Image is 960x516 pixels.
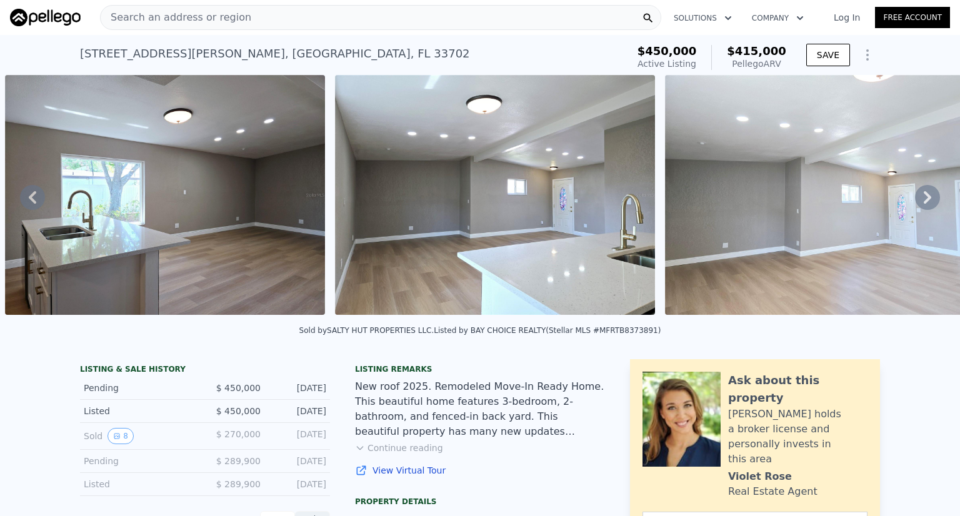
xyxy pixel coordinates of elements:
div: Sold [84,428,195,444]
div: Ask about this property [728,372,867,407]
div: [DATE] [271,478,326,490]
img: Sale: 148213944 Parcel: 54342579 [5,75,325,315]
span: Search an address or region [101,10,251,25]
span: Active Listing [637,59,696,69]
span: $ 289,900 [216,456,261,466]
span: $415,000 [727,44,786,57]
div: Pending [84,382,195,394]
a: View Virtual Tour [355,464,605,477]
div: Real Estate Agent [728,484,817,499]
div: Pellego ARV [727,57,786,70]
div: Listing remarks [355,364,605,374]
button: SAVE [806,44,850,66]
img: Pellego [10,9,81,26]
div: Property details [355,497,605,507]
div: [PERSON_NAME] holds a broker license and personally invests in this area [728,407,867,467]
img: Sale: 148213944 Parcel: 54342579 [335,75,655,315]
button: Continue reading [355,442,443,454]
div: LISTING & SALE HISTORY [80,364,330,377]
span: $ 289,900 [216,479,261,489]
span: $450,000 [637,44,697,57]
div: [DATE] [271,382,326,394]
button: Show Options [855,42,880,67]
div: Sold by SALTY HUT PROPERTIES LLC . [299,326,434,335]
span: $ 450,000 [216,406,261,416]
span: $ 450,000 [216,383,261,393]
div: [STREET_ADDRESS][PERSON_NAME] , [GEOGRAPHIC_DATA] , FL 33702 [80,45,470,62]
button: Solutions [664,7,742,29]
div: [DATE] [271,428,326,444]
div: Violet Rose [728,469,792,484]
div: Listed [84,405,195,417]
div: Listed by BAY CHOICE REALTY (Stellar MLS #MFRTB8373891) [434,326,661,335]
a: Free Account [875,7,950,28]
button: View historical data [107,428,134,444]
div: [DATE] [271,455,326,467]
a: Log In [819,11,875,24]
div: New roof 2025. Remodeled Move-In Ready Home. This beautiful home features 3-bedroom, 2-bathroom, ... [355,379,605,439]
span: $ 270,000 [216,429,261,439]
div: Listed [84,478,195,490]
div: Pending [84,455,195,467]
button: Company [742,7,814,29]
div: [DATE] [271,405,326,417]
